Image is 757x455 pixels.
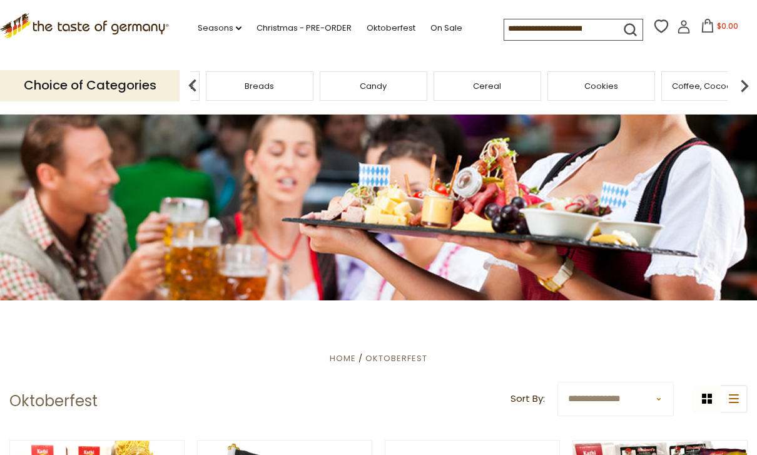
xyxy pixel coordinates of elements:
[9,392,98,411] h1: Oktoberfest
[330,352,356,364] a: Home
[693,19,746,38] button: $0.00
[430,21,462,35] a: On Sale
[584,81,618,91] a: Cookies
[245,81,274,91] a: Breads
[360,81,387,91] a: Candy
[732,73,757,98] img: next arrow
[365,352,427,364] a: Oktoberfest
[367,21,415,35] a: Oktoberfest
[717,21,738,31] span: $0.00
[257,21,352,35] a: Christmas - PRE-ORDER
[511,391,545,407] label: Sort By:
[473,81,501,91] a: Cereal
[198,21,241,35] a: Seasons
[180,73,205,98] img: previous arrow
